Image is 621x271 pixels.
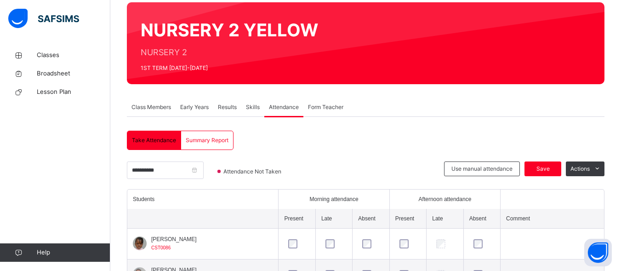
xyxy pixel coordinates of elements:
[531,165,554,173] span: Save
[353,209,389,229] th: Absent
[180,103,209,111] span: Early Years
[151,235,197,243] span: [PERSON_NAME]
[37,248,110,257] span: Help
[315,209,352,229] th: Late
[141,64,318,72] span: 1ST TERM [DATE]-[DATE]
[37,69,110,78] span: Broadsheet
[222,167,284,176] span: Attendance Not Taken
[151,245,171,250] span: CST0086
[451,165,513,173] span: Use manual attendance
[132,136,176,144] span: Take Attendance
[186,136,228,144] span: Summary Report
[246,103,260,111] span: Skills
[308,103,343,111] span: Form Teacher
[218,103,237,111] span: Results
[501,209,604,229] th: Comment
[127,190,279,209] th: Students
[463,209,500,229] th: Absent
[570,165,590,173] span: Actions
[8,9,79,28] img: safsims
[310,195,359,203] span: Morning attendance
[37,87,110,97] span: Lesson Plan
[279,209,315,229] th: Present
[269,103,299,111] span: Attendance
[419,195,472,203] span: Afternoon attendance
[37,51,110,60] span: Classes
[427,209,463,229] th: Late
[584,239,612,266] button: Open asap
[131,103,171,111] span: Class Members
[389,209,426,229] th: Present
